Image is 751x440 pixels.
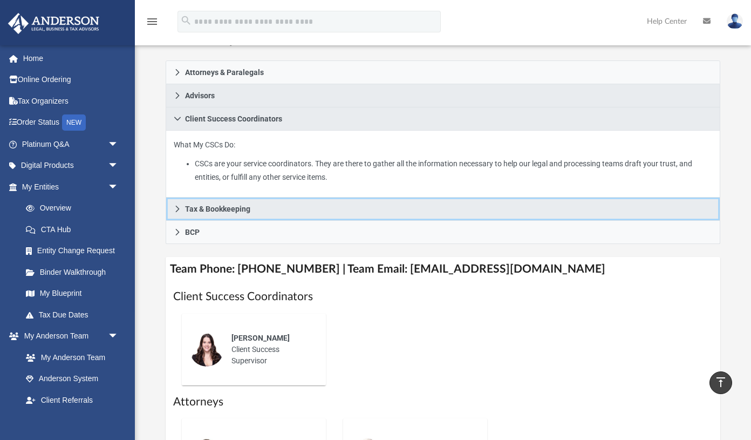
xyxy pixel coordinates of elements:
span: arrow_drop_down [108,155,129,177]
div: Client Success Supervisor [224,325,318,374]
a: Digital Productsarrow_drop_down [8,155,135,177]
i: menu [146,15,159,28]
a: BCP [166,221,720,244]
a: Online Ordering [8,69,135,91]
a: Binder Walkthrough [15,261,135,283]
span: Tax & Bookkeeping [185,205,250,213]
i: search [180,15,192,26]
a: Order StatusNEW [8,112,135,134]
a: My Entitiesarrow_drop_down [8,176,135,198]
a: Entity Change Request [15,240,135,262]
div: Client Success Coordinators [166,131,720,198]
i: vertical_align_top [714,376,727,389]
a: Client Referrals [15,389,129,411]
img: Anderson Advisors Platinum Portal [5,13,103,34]
p: What My CSCs Do: [174,138,712,184]
h1: Client Success Coordinators [173,289,713,304]
span: arrow_drop_down [108,326,129,348]
li: CSCs are your service coordinators. They are there to gather all the information necessary to hel... [195,157,712,184]
span: Client Success Coordinators [185,115,282,123]
h1: Attorneys [173,394,713,410]
a: Tax Organizers [8,90,135,112]
div: NEW [62,114,86,131]
a: Attorneys & Paralegals [166,60,720,84]
a: My Anderson Team [15,347,124,368]
img: User Pic [727,13,743,29]
a: Tax Due Dates [15,304,135,326]
a: Client Success Coordinators [166,107,720,131]
span: arrow_drop_down [108,176,129,198]
span: arrow_drop_down [108,133,129,155]
a: Advisors [166,84,720,107]
a: vertical_align_top [709,371,732,394]
img: thumbnail [189,332,224,367]
a: My Blueprint [15,283,129,304]
a: Overview [15,198,135,219]
a: Platinum Q&Aarrow_drop_down [8,133,135,155]
a: My Anderson Teamarrow_drop_down [8,326,129,347]
span: [PERSON_NAME] [231,334,290,342]
a: menu [146,21,159,28]
span: Attorneys & Paralegals [185,69,264,76]
a: CTA Hub [15,219,135,240]
a: Home [8,48,135,69]
span: BCP [185,228,200,236]
h4: Team Phone: [PHONE_NUMBER] | Team Email: [EMAIL_ADDRESS][DOMAIN_NAME] [166,257,720,281]
span: Advisors [185,92,215,99]
a: Tax & Bookkeeping [166,198,720,221]
a: Anderson System [15,368,129,390]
